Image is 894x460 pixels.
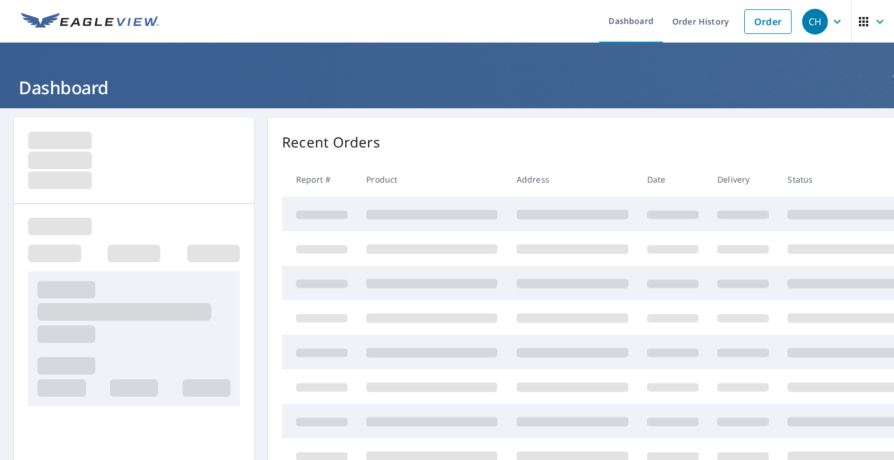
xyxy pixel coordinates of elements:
th: Delivery [708,162,778,197]
th: Date [638,162,708,197]
img: EV Logo [21,13,159,30]
h1: Dashboard [14,75,880,99]
th: Report # [282,162,357,197]
a: Order [744,9,792,34]
th: Product [357,162,507,197]
div: CH [802,9,828,35]
th: Address [507,162,638,197]
p: Recent Orders [282,132,380,153]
